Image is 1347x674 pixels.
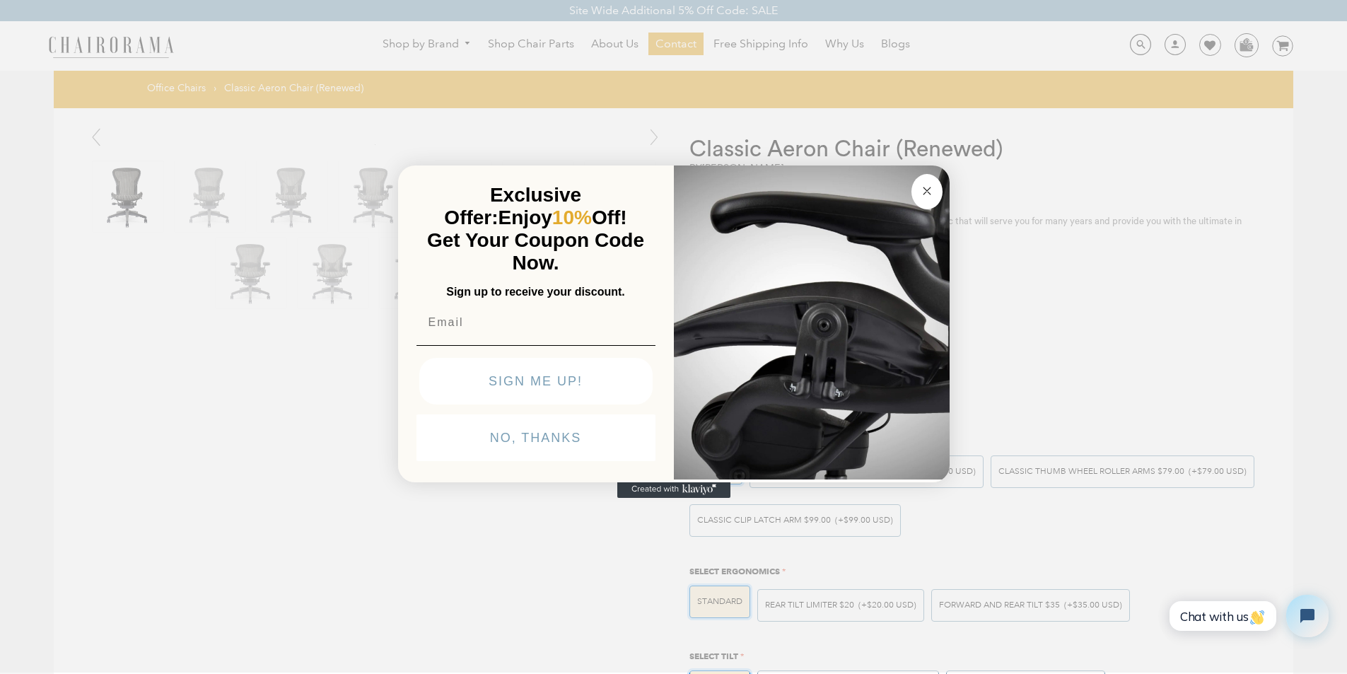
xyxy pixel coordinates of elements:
[498,207,627,228] span: Enjoy Off!
[1158,583,1341,649] iframe: Tidio Chat
[617,481,730,498] a: Created with Klaviyo - opens in a new tab
[419,358,653,405] button: SIGN ME UP!
[427,229,644,274] span: Get Your Coupon Code Now.
[416,308,655,337] input: Email
[674,163,950,480] img: 92d77583-a095-41f6-84e7-858462e0427a.jpeg
[552,207,592,228] span: 10%
[911,174,943,209] button: Close dialog
[444,184,581,228] span: Exclusive Offer:
[416,345,655,346] img: underline
[446,286,624,298] span: Sign up to receive your discount.
[416,414,655,461] button: NO, THANKS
